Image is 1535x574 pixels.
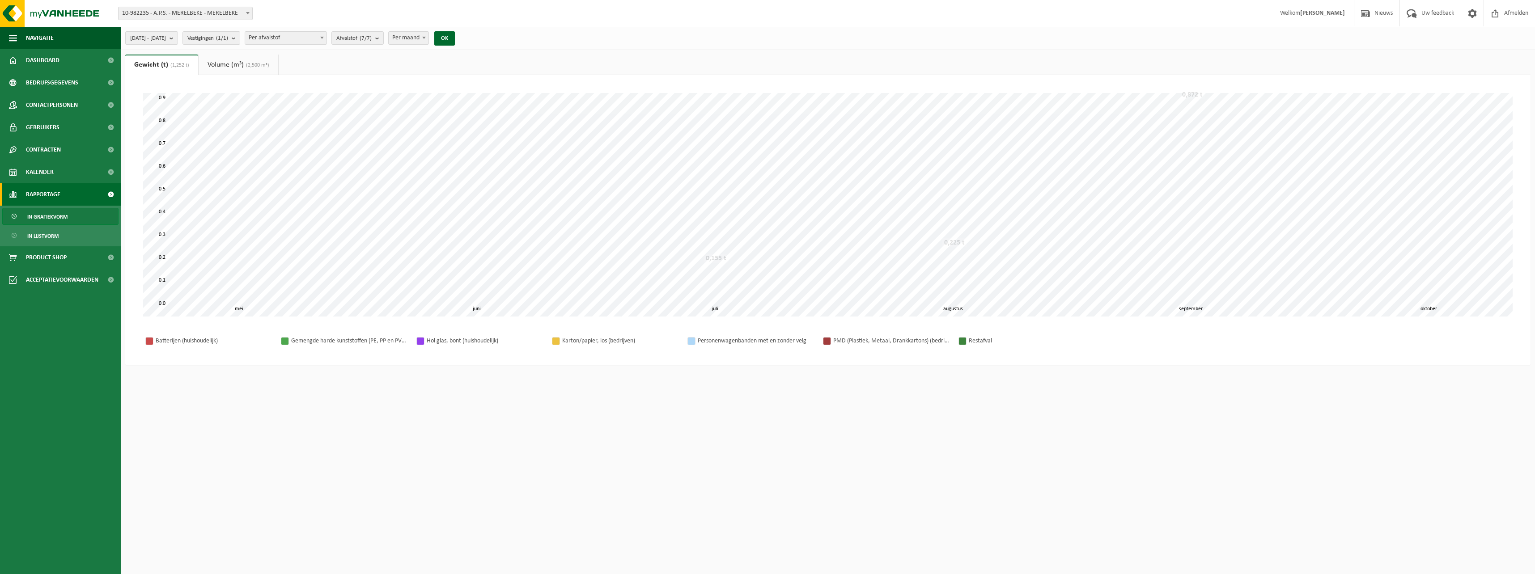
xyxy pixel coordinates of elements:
[942,238,967,247] div: 0,225 t
[291,335,407,346] div: Gemengde harde kunststoffen (PE, PP en PVC), recycleerbaar (industrieel)
[388,31,429,45] span: Per maand
[27,208,68,225] span: In grafiekvorm
[2,227,119,244] a: In lijstvorm
[130,32,166,45] span: [DATE] - [DATE]
[331,31,384,45] button: Afvalstof(7/7)
[125,31,178,45] button: [DATE] - [DATE]
[26,49,59,72] span: Dashboard
[182,31,240,45] button: Vestigingen(1/1)
[187,32,228,45] span: Vestigingen
[26,27,54,49] span: Navigatie
[125,55,198,75] a: Gewicht (t)
[26,94,78,116] span: Contactpersonen
[360,35,372,41] count: (7/7)
[434,31,455,46] button: OK
[27,228,59,245] span: In lijstvorm
[1300,10,1345,17] strong: [PERSON_NAME]
[119,7,252,20] span: 10-982235 - A.P.S. - MERELBEKE - MERELBEKE
[336,32,372,45] span: Afvalstof
[26,246,67,269] span: Product Shop
[4,554,149,574] iframe: chat widget
[833,335,950,346] div: PMD (Plastiek, Metaal, Drankkartons) (bedrijven)
[245,31,327,45] span: Per afvalstof
[26,269,98,291] span: Acceptatievoorwaarden
[704,254,729,263] div: 0,155 t
[245,32,327,44] span: Per afvalstof
[244,63,269,68] span: (2,500 m³)
[156,335,272,346] div: Batterijen (huishoudelijk)
[969,335,1085,346] div: Restafval
[1180,90,1205,99] div: 0,872 t
[216,35,228,41] count: (1/1)
[389,32,428,44] span: Per maand
[26,161,54,183] span: Kalender
[26,183,60,206] span: Rapportage
[26,116,59,139] span: Gebruikers
[118,7,253,20] span: 10-982235 - A.P.S. - MERELBEKE - MERELBEKE
[168,63,189,68] span: (1,252 t)
[427,335,543,346] div: Hol glas, bont (huishoudelijk)
[562,335,678,346] div: Karton/papier, los (bedrijven)
[199,55,278,75] a: Volume (m³)
[26,72,78,94] span: Bedrijfsgegevens
[2,208,119,225] a: In grafiekvorm
[698,335,814,346] div: Personenwagenbanden met en zonder velg
[26,139,61,161] span: Contracten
